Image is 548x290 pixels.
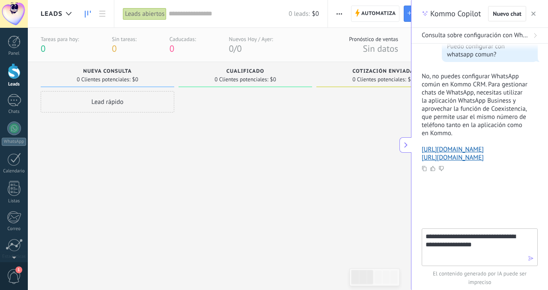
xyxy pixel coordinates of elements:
span: 0 Clientes potenciales: [77,77,130,82]
div: Caducadas: [170,36,196,43]
span: 0 leads: [289,10,310,18]
span: $0 [132,77,138,82]
button: Más [333,6,345,22]
a: Automatiza [351,6,400,22]
div: Calendario [2,169,27,174]
span: / [234,43,237,54]
p: No, no puedes configurar WhatsApp común en Kommo CRM. Para gestionar chats de WhatsApp, necesitas... [422,72,527,137]
div: Tareas para hoy: [41,36,79,43]
div: Panel [2,51,27,56]
a: Lead [404,6,431,22]
span: 0 [229,43,233,54]
span: $0 [270,77,276,82]
div: Pronóstico de ventas [349,36,398,43]
div: Leads [2,82,27,87]
a: [URL][DOMAIN_NAME] [422,154,484,162]
div: Puedo configurar con whatsapp comun? [447,42,533,59]
div: WhatsApp [2,138,26,146]
div: Chats [2,109,27,115]
span: 0 [41,43,45,54]
span: Cualificado [226,68,265,74]
span: Consulta sobre configuración con WhatsApp común [422,31,531,40]
span: 0 [170,43,174,54]
span: 1 [15,266,22,273]
a: Lista [95,6,110,22]
span: Cotización enviada [352,68,414,74]
div: Cotización enviada [321,68,446,76]
a: [URL][DOMAIN_NAME] [422,145,484,154]
div: Cualificado [183,68,308,76]
div: Leads abiertos [123,8,167,20]
div: Correo [2,226,27,232]
a: Leads [80,6,95,22]
div: Listas [2,198,27,204]
span: Sin datos [363,43,398,54]
button: Consulta sobre configuración con WhatsApp común [411,28,548,44]
span: Leads [41,10,63,18]
span: 0 Clientes potenciales: [352,77,406,82]
div: Nuevos Hoy / Ayer: [229,36,273,43]
div: Sin tareas: [112,36,137,43]
span: 0 [237,43,241,54]
div: Nueva consulta [45,68,170,76]
div: Lead rápido [41,91,174,112]
span: Nuevo chat [493,11,521,17]
span: 0 Clientes potenciales: [214,77,268,82]
span: Kommo Copilot [430,9,481,19]
span: $0 [408,77,414,82]
span: 0 [112,43,116,54]
span: Automatiza [361,6,396,21]
button: Nuevo chat [488,6,526,21]
span: $0 [312,10,319,18]
span: Nueva consulta [83,68,131,74]
span: El contenido generado por IA puede ser impreciso [422,269,538,287]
